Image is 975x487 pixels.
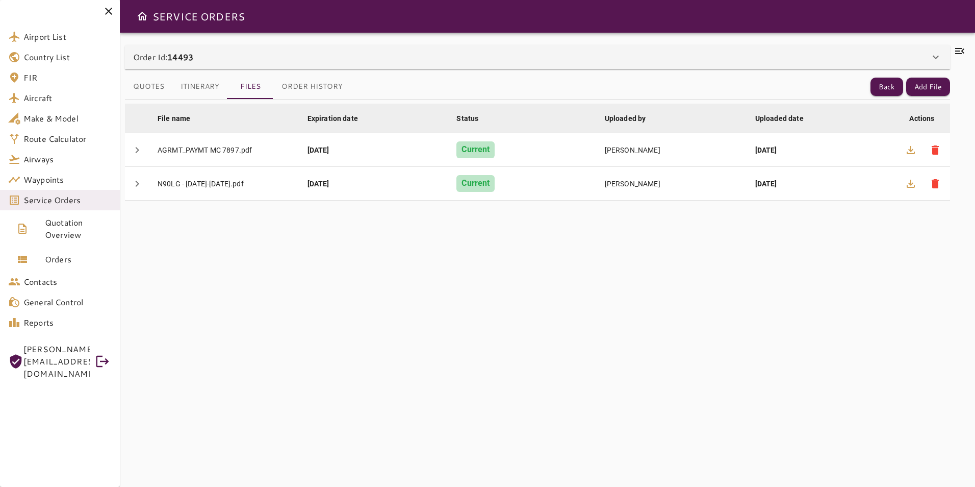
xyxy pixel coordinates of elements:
[23,174,112,186] span: Waypoints
[23,276,112,288] span: Contacts
[23,296,112,308] span: General Control
[125,45,950,69] div: Order Id:14493
[152,8,245,25] h6: SERVICE ORDERS
[307,145,441,155] div: [DATE]
[899,138,923,162] button: Download file
[23,343,90,380] span: [PERSON_NAME][EMAIL_ADDRESS][DOMAIN_NAME]
[131,144,143,156] span: chevron_right
[23,92,112,104] span: Aircraft
[125,75,172,99] button: Quotes
[899,172,923,196] button: Download file
[45,216,112,241] span: Quotation Overview
[227,75,273,99] button: Files
[929,144,941,156] span: delete
[158,112,203,125] span: File name
[45,253,112,265] span: Orders
[133,51,193,63] p: Order Id:
[172,75,227,99] button: Itinerary
[158,145,291,155] div: AGRMT_PAYMT MC 7897.pdf
[125,75,351,99] div: basic tabs example
[273,75,351,99] button: Order History
[23,51,112,63] span: Country List
[23,31,112,43] span: Airport List
[456,141,495,158] div: Current
[929,178,941,190] span: delete
[906,78,950,96] button: Add File
[456,112,492,125] span: Status
[307,179,441,189] div: [DATE]
[605,112,659,125] span: Uploaded by
[456,112,478,125] div: Status
[923,138,947,162] button: Delete file
[23,112,112,125] span: Make & Model
[755,112,817,125] span: Uploaded date
[131,178,143,190] span: chevron_right
[23,71,112,84] span: FIR
[456,175,495,192] div: Current
[23,316,112,329] span: Reports
[923,172,947,196] button: Delete file
[23,194,112,206] span: Service Orders
[605,145,739,155] div: [PERSON_NAME]
[870,78,903,96] button: Back
[755,179,888,189] div: [DATE]
[23,133,112,145] span: Route Calculator
[605,179,739,189] div: [PERSON_NAME]
[755,112,804,125] div: Uploaded date
[132,6,152,27] button: Open drawer
[23,153,112,165] span: Airways
[605,112,646,125] div: Uploaded by
[167,51,193,63] b: 14493
[307,112,371,125] span: Expiration date
[158,112,190,125] div: File name
[755,145,888,155] div: [DATE]
[158,179,291,189] div: N90LG - [DATE]-[DATE].pdf
[307,112,358,125] div: Expiration date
